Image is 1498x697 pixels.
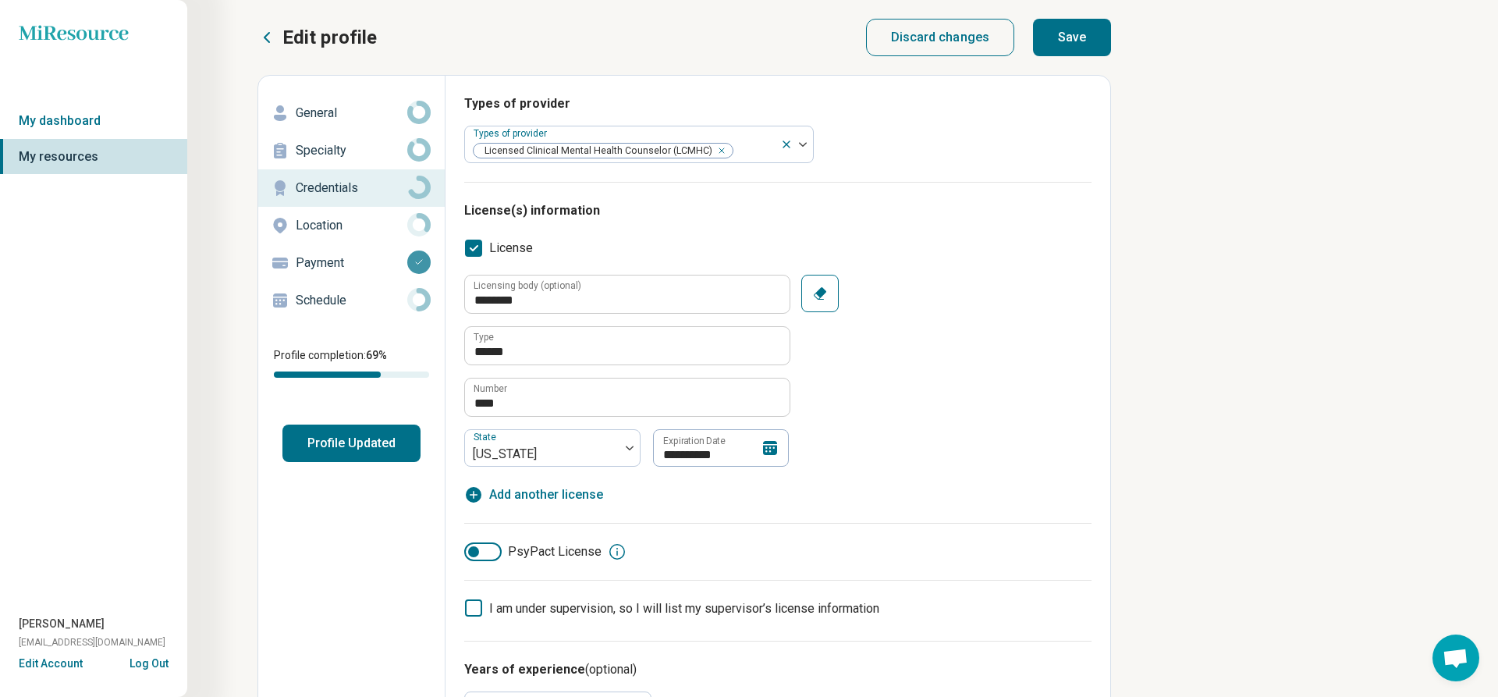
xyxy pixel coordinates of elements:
[489,485,603,504] span: Add another license
[464,201,1092,220] h3: License(s) information
[258,207,445,244] a: Location
[474,432,499,443] label: State
[866,19,1015,56] button: Discard changes
[296,291,407,310] p: Schedule
[258,338,445,387] div: Profile completion:
[474,384,507,393] label: Number
[258,94,445,132] a: General
[489,239,533,258] span: License
[464,485,603,504] button: Add another license
[464,542,602,561] label: PsyPact License
[258,282,445,319] a: Schedule
[296,216,407,235] p: Location
[19,656,83,672] button: Edit Account
[296,179,407,197] p: Credentials
[282,425,421,462] button: Profile Updated
[585,662,637,677] span: (optional)
[464,94,1092,113] h3: Types of provider
[296,254,407,272] p: Payment
[1033,19,1111,56] button: Save
[274,372,429,378] div: Profile completion
[282,25,377,50] p: Edit profile
[474,332,494,342] label: Type
[489,601,879,616] span: I am under supervision, so I will list my supervisor’s license information
[474,144,717,158] span: Licensed Clinical Mental Health Counselor (LCMHC)
[19,635,165,649] span: [EMAIL_ADDRESS][DOMAIN_NAME]
[19,616,105,632] span: [PERSON_NAME]
[1432,635,1479,681] a: Open chat
[258,132,445,169] a: Specialty
[258,169,445,207] a: Credentials
[474,281,581,290] label: Licensing body (optional)
[464,660,1092,679] h3: Years of experience
[130,656,169,668] button: Log Out
[296,141,407,160] p: Specialty
[366,349,387,361] span: 69 %
[474,128,550,139] label: Types of provider
[257,25,377,50] button: Edit profile
[258,244,445,282] a: Payment
[296,104,407,123] p: General
[465,327,790,365] input: credential.licenses.0.name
